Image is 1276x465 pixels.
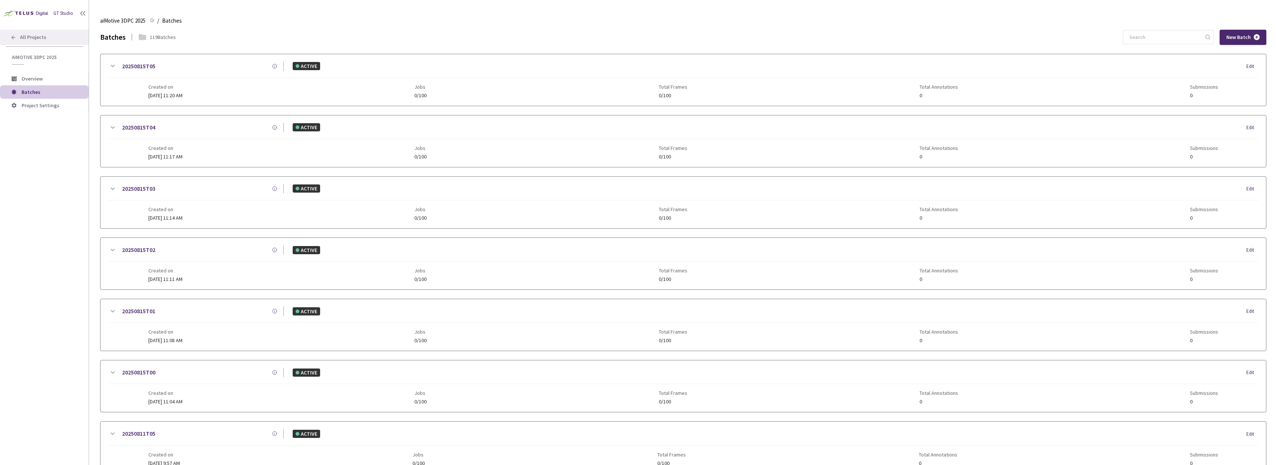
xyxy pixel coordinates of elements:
[1190,84,1218,90] span: Submissions
[100,16,145,25] span: aiMotive 3DPC 2025
[148,84,182,90] span: Created on
[1190,206,1218,212] span: Submissions
[414,399,427,405] span: 0/100
[293,307,320,315] div: ACTIVE
[414,276,427,282] span: 0/100
[1246,63,1259,70] div: Edit
[293,246,320,254] div: ACTIVE
[101,177,1266,228] div: 20250815T03ACTIVEEditCreated on[DATE] 11:14 AMJobs0/100Total Frames0/100Total Annotations0Submiss...
[1226,34,1251,40] span: New Batch
[12,54,78,60] span: aiMotive 3DPC 2025
[122,368,155,377] a: 20250815T00
[1190,93,1218,98] span: 0
[414,215,427,221] span: 0/100
[414,329,427,335] span: Jobs
[157,16,159,25] li: /
[414,206,427,212] span: Jobs
[162,16,182,25] span: Batches
[1190,390,1218,396] span: Submissions
[148,145,182,151] span: Created on
[101,238,1266,289] div: 20250815T02ACTIVEEditCreated on[DATE] 11:11 AMJobs0/100Total Frames0/100Total Annotations0Submiss...
[920,145,958,151] span: Total Annotations
[659,215,687,221] span: 0/100
[101,115,1266,167] div: 20250815T04ACTIVEEditCreated on[DATE] 11:17 AMJobs0/100Total Frames0/100Total Annotations0Submiss...
[122,429,155,438] a: 20250811T05
[1246,246,1259,254] div: Edit
[293,184,320,193] div: ACTIVE
[122,245,155,255] a: 20250815T02
[22,89,40,95] span: Batches
[293,430,320,438] div: ACTIVE
[148,452,180,458] span: Created on
[1246,369,1259,376] div: Edit
[414,390,427,396] span: Jobs
[148,329,182,335] span: Created on
[920,84,958,90] span: Total Annotations
[148,390,182,396] span: Created on
[122,184,155,193] a: 20250815T03
[22,75,43,82] span: Overview
[659,338,687,343] span: 0/100
[657,452,686,458] span: Total Frames
[100,32,126,43] div: Batches
[1246,185,1259,193] div: Edit
[101,299,1266,351] div: 20250815T01ACTIVEEditCreated on[DATE] 11:08 AMJobs0/100Total Frames0/100Total Annotations0Submiss...
[1190,276,1218,282] span: 0
[1246,430,1259,438] div: Edit
[1246,308,1259,315] div: Edit
[150,33,176,41] div: 119 Batches
[1190,268,1218,274] span: Submissions
[920,215,958,221] span: 0
[414,154,427,160] span: 0/100
[659,154,687,160] span: 0/100
[920,154,958,160] span: 0
[1246,124,1259,131] div: Edit
[293,123,320,131] div: ACTIVE
[1190,145,1218,151] span: Submissions
[920,329,958,335] span: Total Annotations
[659,268,687,274] span: Total Frames
[920,399,958,405] span: 0
[122,307,155,316] a: 20250815T01
[659,276,687,282] span: 0/100
[148,206,182,212] span: Created on
[53,10,73,17] div: GT Studio
[1190,452,1218,458] span: Submissions
[1190,154,1218,160] span: 0
[414,268,427,274] span: Jobs
[414,145,427,151] span: Jobs
[1190,329,1218,335] span: Submissions
[20,34,46,40] span: All Projects
[659,93,687,98] span: 0/100
[920,206,958,212] span: Total Annotations
[920,338,958,343] span: 0
[920,390,958,396] span: Total Annotations
[919,452,957,458] span: Total Annotations
[1190,215,1218,221] span: 0
[412,452,425,458] span: Jobs
[414,93,427,98] span: 0/100
[920,93,958,98] span: 0
[920,268,958,274] span: Total Annotations
[659,206,687,212] span: Total Frames
[148,398,182,405] span: [DATE] 11:04 AM
[659,145,687,151] span: Total Frames
[293,62,320,70] div: ACTIVE
[1125,30,1204,44] input: Search
[414,84,427,90] span: Jobs
[920,276,958,282] span: 0
[148,92,182,99] span: [DATE] 11:20 AM
[1190,338,1218,343] span: 0
[293,369,320,377] div: ACTIVE
[122,123,155,132] a: 20250815T04
[22,102,59,109] span: Project Settings
[659,84,687,90] span: Total Frames
[414,338,427,343] span: 0/100
[122,62,155,71] a: 20250815T05
[148,337,182,344] span: [DATE] 11:08 AM
[148,153,182,160] span: [DATE] 11:17 AM
[101,360,1266,412] div: 20250815T00ACTIVEEditCreated on[DATE] 11:04 AMJobs0/100Total Frames0/100Total Annotations0Submiss...
[659,329,687,335] span: Total Frames
[659,390,687,396] span: Total Frames
[148,268,182,274] span: Created on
